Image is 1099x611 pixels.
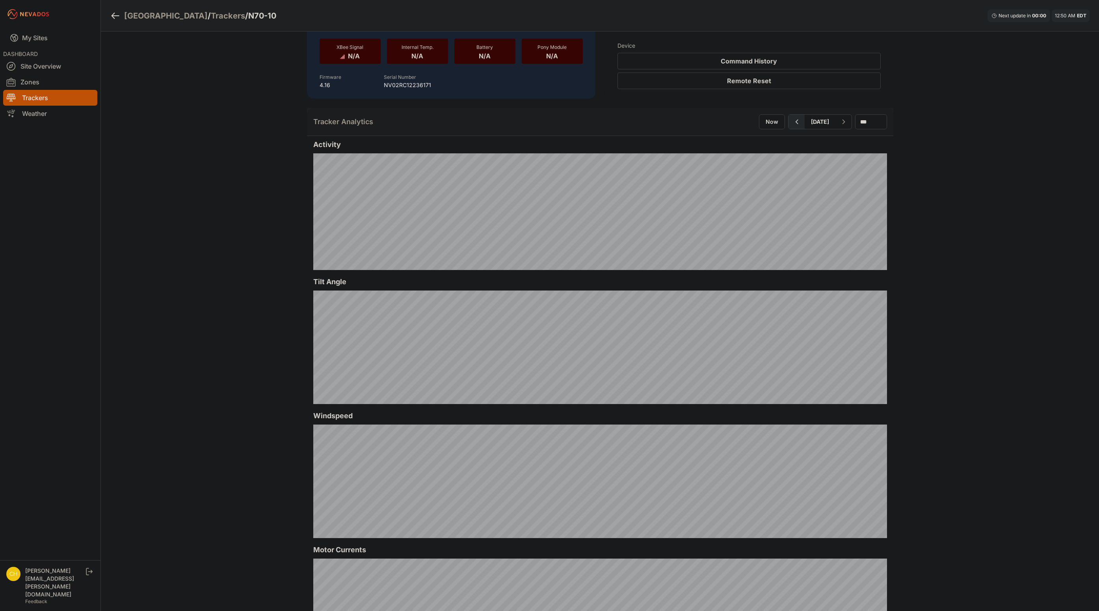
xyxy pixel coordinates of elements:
[245,10,248,21] span: /
[124,10,208,21] a: [GEOGRAPHIC_DATA]
[999,13,1031,19] span: Next update in
[617,73,881,89] button: Remote Reset
[402,44,433,50] span: Internal Temp.
[337,44,363,50] span: XBee Signal
[617,42,881,50] h3: Device
[384,74,416,80] label: Serial Number
[537,44,567,50] span: Pony Module
[313,410,887,421] h2: Windspeed
[476,44,493,50] span: Battery
[348,50,360,60] span: N/A
[1055,13,1075,19] span: 12:50 AM
[110,6,276,26] nav: Breadcrumb
[313,276,887,287] h2: Tilt Angle
[384,81,431,89] p: NV02RC12236171
[3,90,97,106] a: Trackers
[25,567,84,598] div: [PERSON_NAME][EMAIL_ADDRESS][PERSON_NAME][DOMAIN_NAME]
[320,74,341,80] label: Firmware
[313,139,887,150] h2: Activity
[759,114,785,129] button: Now
[1032,13,1046,19] div: 00 : 00
[313,116,373,127] h2: Tracker Analytics
[211,10,245,21] a: Trackers
[411,50,423,60] span: N/A
[805,115,835,129] button: [DATE]
[3,106,97,121] a: Weather
[1077,13,1086,19] span: EDT
[617,53,881,69] button: Command History
[3,28,97,47] a: My Sites
[3,58,97,74] a: Site Overview
[546,50,558,60] span: N/A
[6,8,50,20] img: Nevados
[25,598,47,604] a: Feedback
[313,544,887,555] h2: Motor Currents
[320,81,341,89] p: 4.16
[3,50,38,57] span: DASHBOARD
[479,50,491,60] span: N/A
[6,567,20,581] img: chris.young@nevados.solar
[3,74,97,90] a: Zones
[208,10,211,21] span: /
[248,10,276,21] h3: N70-10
